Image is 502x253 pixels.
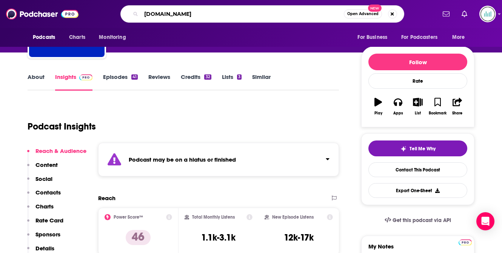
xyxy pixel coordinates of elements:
a: Show notifications dropdown [440,8,453,20]
span: New [368,5,382,12]
h3: 12k-17k [284,232,314,243]
button: Open AdvancedNew [344,9,382,19]
p: Charts [35,203,54,210]
span: Charts [69,32,85,43]
button: Apps [388,93,408,120]
button: open menu [28,30,65,45]
div: Rate [368,73,467,89]
div: List [415,111,421,116]
button: Export One-Sheet [368,183,467,198]
span: More [452,32,465,43]
span: Get this podcast via API [393,217,451,224]
img: tell me why sparkle [400,146,407,152]
h3: 1.1k-3.1k [201,232,236,243]
a: Pro website [459,238,472,245]
button: Reach & Audience [27,147,86,161]
button: Charts [27,203,54,217]
a: About [28,73,45,91]
h2: Reach [98,194,115,202]
img: Podchaser Pro [459,239,472,245]
button: Share [448,93,467,120]
input: Search podcasts, credits, & more... [141,8,344,20]
button: open menu [447,30,474,45]
img: Podchaser Pro [79,74,92,80]
span: Monitoring [99,32,126,43]
a: InsightsPodchaser Pro [55,73,92,91]
a: Credits32 [181,73,211,91]
h1: Podcast Insights [28,121,96,132]
h2: Total Monthly Listens [192,214,235,220]
span: For Business [357,32,387,43]
button: Rate Card [27,217,63,231]
strong: Podcast may be on a hiatus or finished [129,156,236,163]
p: Details [35,245,54,252]
span: Tell Me Why [410,146,436,152]
a: Episodes41 [103,73,138,91]
div: 41 [131,74,138,80]
div: Apps [393,111,403,116]
p: Sponsors [35,231,60,238]
p: Social [35,175,52,182]
p: Contacts [35,189,61,196]
img: User Profile [479,6,496,22]
button: Show profile menu [479,6,496,22]
a: Show notifications dropdown [459,8,470,20]
a: Get this podcast via API [379,211,457,230]
a: Charts [64,30,90,45]
p: Rate Card [35,217,63,224]
p: Reach & Audience [35,147,86,154]
button: open menu [396,30,448,45]
a: Similar [252,73,271,91]
button: Follow [368,54,467,70]
a: Reviews [148,73,170,91]
button: Content [27,161,58,175]
button: Bookmark [428,93,447,120]
button: open menu [352,30,397,45]
div: 32 [204,74,211,80]
button: Play [368,93,388,120]
section: Click to expand status details [98,143,339,176]
button: List [408,93,428,120]
span: Podcasts [33,32,55,43]
div: Bookmark [429,111,447,116]
p: 46 [126,230,151,245]
span: For Podcasters [401,32,437,43]
div: Share [452,111,462,116]
div: Open Intercom Messenger [476,212,494,230]
button: open menu [94,30,136,45]
h2: New Episode Listens [272,214,314,220]
div: Search podcasts, credits, & more... [120,5,404,23]
a: Lists3 [222,73,242,91]
button: tell me why sparkleTell Me Why [368,140,467,156]
button: Social [27,175,52,189]
div: Play [374,111,382,116]
span: Open Advanced [347,12,379,16]
div: 3 [237,74,242,80]
a: Contact This Podcast [368,162,467,177]
button: Contacts [27,189,61,203]
span: Logged in as podglomerate [479,6,496,22]
img: Podchaser - Follow, Share and Rate Podcasts [6,7,79,21]
p: Content [35,161,58,168]
button: Sponsors [27,231,60,245]
h2: Power Score™ [114,214,143,220]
